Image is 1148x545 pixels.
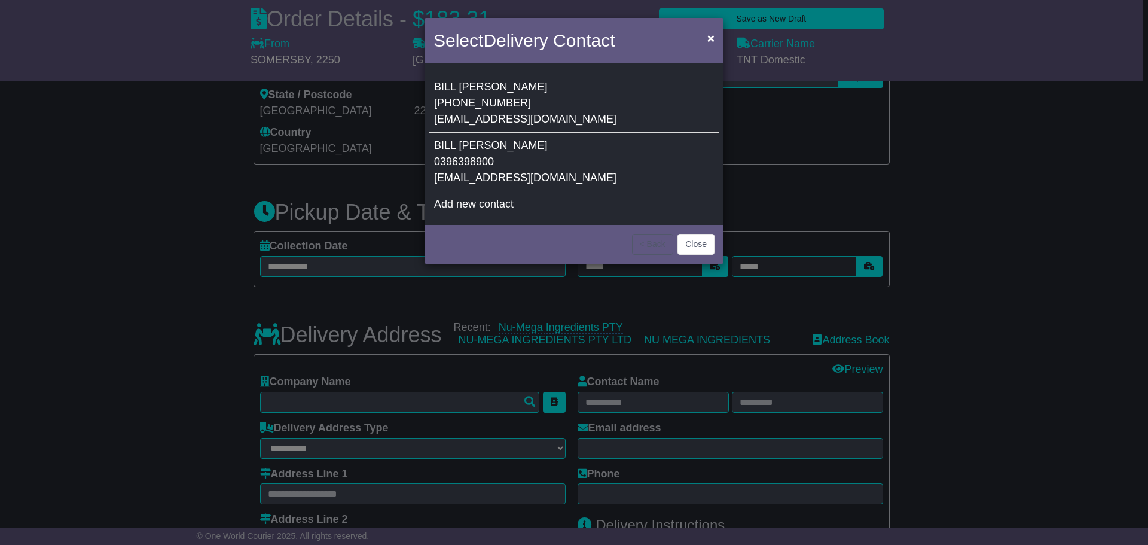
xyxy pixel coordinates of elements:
[459,81,547,93] span: [PERSON_NAME]
[434,113,616,125] span: [EMAIL_ADDRESS][DOMAIN_NAME]
[434,139,456,151] span: BILL
[553,31,615,50] span: Contact
[459,139,547,151] span: [PERSON_NAME]
[434,172,616,184] span: [EMAIL_ADDRESS][DOMAIN_NAME]
[434,198,514,210] span: Add new contact
[632,234,673,255] button: < Back
[701,26,720,50] button: Close
[434,156,494,168] span: 0396398900
[434,81,456,93] span: BILL
[434,97,531,109] span: [PHONE_NUMBER]
[677,234,715,255] button: Close
[433,27,615,54] h4: Select
[483,31,548,50] span: Delivery
[707,31,715,45] span: ×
